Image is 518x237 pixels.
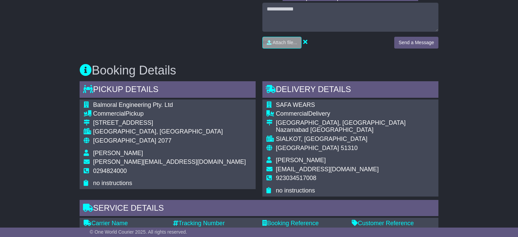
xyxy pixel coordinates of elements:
span: no instructions [276,187,315,194]
div: CBJ250807062854 [262,227,345,235]
div: Booking Reference [262,220,345,227]
span: 923034517008 [276,175,316,181]
button: Send a Message [394,37,438,49]
span: © One World Courier 2025. All rights reserved. [90,229,187,235]
span: [GEOGRAPHIC_DATA] [93,137,156,144]
span: 2077 [158,137,171,144]
div: Carrier Name [84,220,166,227]
div: Tracking Number [173,220,256,227]
div: Delivery [276,110,406,118]
span: 0294824000 [93,168,127,174]
span: [PERSON_NAME] [276,157,326,164]
div: Customer Reference [352,220,434,227]
div: Commercial Invoice [352,227,434,235]
div: 8604051411 [173,227,256,235]
span: Balmoral Engineering Pty. Ltd [93,101,173,108]
div: Service Details [80,200,438,218]
span: SAFA WEARS [276,101,315,108]
span: Commercial [276,110,308,117]
div: Pickup Details [80,81,256,99]
div: Delivery Details [262,81,438,99]
div: Pickup [93,110,246,118]
div: [GEOGRAPHIC_DATA], [GEOGRAPHIC_DATA] [276,119,406,127]
div: [STREET_ADDRESS] [93,119,246,127]
div: SIALKOT, [GEOGRAPHIC_DATA] [276,136,406,143]
span: [GEOGRAPHIC_DATA] [276,145,339,151]
span: no instructions [93,180,132,186]
div: [GEOGRAPHIC_DATA], [GEOGRAPHIC_DATA] [93,128,246,136]
span: [PERSON_NAME] [93,150,143,156]
span: [EMAIL_ADDRESS][DOMAIN_NAME] [276,166,379,173]
span: Commercial [93,110,125,117]
div: Nazamabad [GEOGRAPHIC_DATA] [276,126,406,134]
span: 51310 [341,145,357,151]
h3: Booking Details [80,64,438,77]
span: [PERSON_NAME][EMAIL_ADDRESS][DOMAIN_NAME] [93,158,246,165]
